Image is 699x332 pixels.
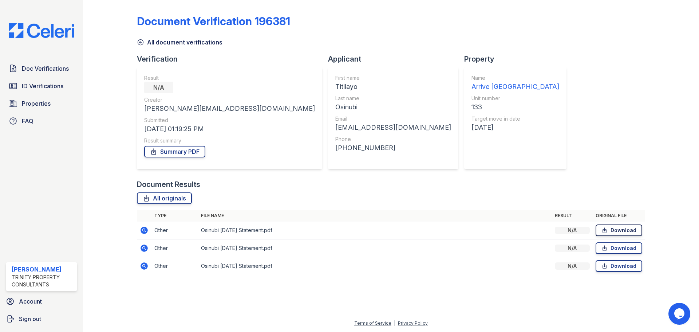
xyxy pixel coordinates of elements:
[471,82,559,92] div: Arrive [GEOGRAPHIC_DATA]
[593,210,645,222] th: Original file
[137,38,222,47] a: All document verifications
[144,137,315,144] div: Result summary
[137,192,192,204] a: All originals
[12,265,74,274] div: [PERSON_NAME]
[555,262,590,270] div: N/A
[335,102,451,112] div: Osinubi
[144,74,315,82] div: Result
[596,242,642,254] a: Download
[198,222,552,239] td: Osinubi [DATE] Statement.pdf
[471,74,559,82] div: Name
[19,297,42,306] span: Account
[471,95,559,102] div: Unit number
[137,179,200,190] div: Document Results
[471,74,559,92] a: Name Arrive [GEOGRAPHIC_DATA]
[6,96,77,111] a: Properties
[19,315,41,323] span: Sign out
[3,23,80,38] img: CE_Logo_Blue-a8612792a0a2168367f1c8372b55b34899dd931a85d93a1a3d3e32e68fde9ad4.png
[144,96,315,103] div: Creator
[335,122,451,133] div: [EMAIL_ADDRESS][DOMAIN_NAME]
[22,117,33,125] span: FAQ
[22,64,69,73] span: Doc Verifications
[144,117,315,124] div: Submitted
[12,274,74,288] div: Trinity Property Consultants
[552,210,593,222] th: Result
[471,115,559,122] div: Target move in date
[471,102,559,112] div: 133
[151,239,198,257] td: Other
[151,210,198,222] th: Type
[144,124,315,134] div: [DATE] 01:19:25 PM
[22,82,63,90] span: ID Verifications
[6,61,77,76] a: Doc Verifications
[335,82,451,92] div: Titilayo
[198,239,552,257] td: Osinubi [DATE] Statement.pdf
[22,99,51,108] span: Properties
[3,294,80,309] a: Account
[335,143,451,153] div: [PHONE_NUMBER]
[137,54,328,64] div: Verification
[335,95,451,102] div: Last name
[144,82,173,93] div: N/A
[555,227,590,234] div: N/A
[144,103,315,114] div: [PERSON_NAME][EMAIL_ADDRESS][DOMAIN_NAME]
[144,146,205,157] a: Summary PDF
[464,54,572,64] div: Property
[354,320,391,326] a: Terms of Service
[6,114,77,128] a: FAQ
[555,245,590,252] div: N/A
[596,224,642,236] a: Download
[198,257,552,275] td: Osinubi [DATE] Statement.pdf
[151,222,198,239] td: Other
[151,257,198,275] td: Other
[3,312,80,326] a: Sign out
[328,54,464,64] div: Applicant
[335,74,451,82] div: First name
[398,320,428,326] a: Privacy Policy
[137,15,290,28] div: Document Verification 196381
[596,260,642,272] a: Download
[6,79,77,93] a: ID Verifications
[394,320,395,326] div: |
[471,122,559,133] div: [DATE]
[335,115,451,122] div: Email
[668,303,692,325] iframe: chat widget
[198,210,552,222] th: File name
[335,136,451,143] div: Phone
